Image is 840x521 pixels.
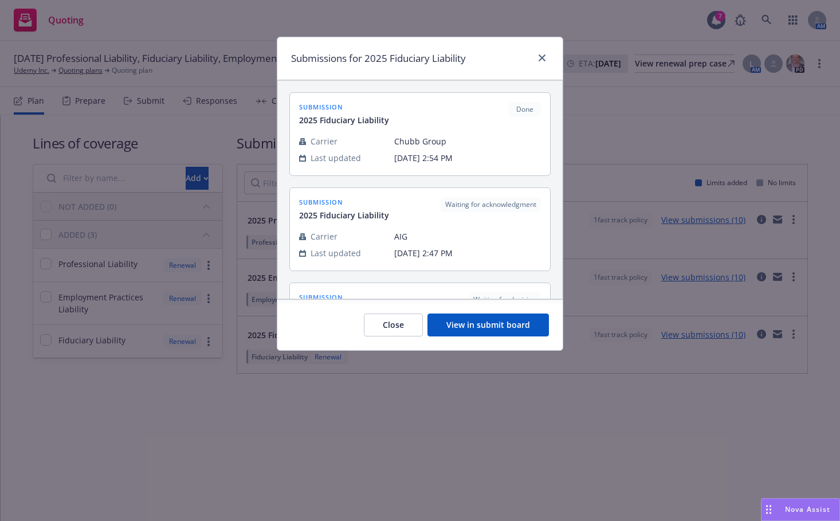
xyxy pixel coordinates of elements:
span: Waiting for decision [473,295,536,305]
span: submission [299,197,389,207]
h1: Submissions for 2025 Fiduciary Liability [291,51,466,66]
span: Last updated [311,247,361,259]
span: [DATE] 2:47 PM [394,247,541,259]
button: View in submit board [427,314,549,336]
span: Waiting for acknowledgment [445,199,536,210]
span: Chubb Group [394,135,541,147]
span: Last updated [311,152,361,164]
span: submission [299,292,389,302]
span: Done [513,104,536,115]
button: Nova Assist [761,498,840,521]
div: Drag to move [762,499,776,520]
a: close [535,51,549,65]
span: Carrier [311,135,337,147]
span: Carrier [311,230,337,242]
span: submission [299,102,389,112]
span: 2025 Fiduciary Liability [299,209,389,221]
button: Close [364,314,423,336]
span: 2025 Fiduciary Liability [299,114,389,126]
span: Nova Assist [785,504,830,514]
span: AIG [394,230,541,242]
span: [DATE] 2:54 PM [394,152,541,164]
